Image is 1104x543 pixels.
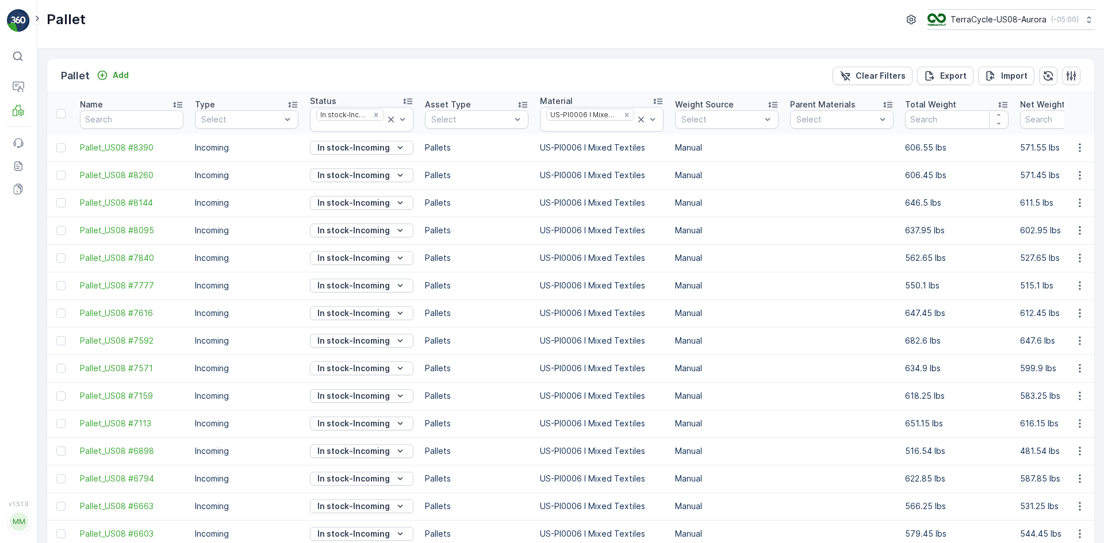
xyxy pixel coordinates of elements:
p: In stock-Incoming [317,197,390,209]
p: Incoming [195,142,298,153]
p: Manual [675,500,779,512]
a: Pallet_US08 #6663 [80,500,183,512]
p: In stock-Incoming [317,528,390,540]
p: Import [1001,70,1028,82]
p: 647.45 lbs [905,307,1009,319]
p: In stock-Incoming [317,307,390,319]
p: In stock-Incoming [317,170,390,181]
div: MM [10,513,28,531]
p: Manual [675,335,779,346]
a: Pallet_US08 #8260 [80,170,183,181]
div: Toggle Row Selected [56,171,66,180]
p: Pallets [425,390,528,402]
p: Pallets [425,445,528,457]
p: Incoming [195,307,298,319]
div: US-PI0006 I Mixed Textiles [547,109,619,120]
a: Pallet_US08 #7113 [80,418,183,429]
p: US-PI0006 I Mixed Textiles [540,500,664,512]
button: In stock-Incoming [310,224,413,237]
p: US-PI0006 I Mixed Textiles [540,390,664,402]
button: In stock-Incoming [310,196,413,210]
a: Pallet_US08 #6794 [80,473,183,484]
p: Pallets [425,225,528,236]
p: Add [113,70,129,81]
div: Toggle Row Selected [56,226,66,235]
p: Manual [675,280,779,291]
p: 682.6 lbs [905,335,1009,346]
div: In stock-Incoming [317,109,369,120]
span: Pallet_US08 #7571 [80,363,183,374]
p: Incoming [195,280,298,291]
div: Toggle Row Selected [56,446,66,456]
button: MM [7,510,30,534]
div: Toggle Row Selected [56,391,66,400]
p: Pallets [425,280,528,291]
a: Pallet_US08 #7616 [80,307,183,319]
p: In stock-Incoming [317,500,390,512]
p: Manual [675,445,779,457]
p: 606.45 lbs [905,170,1009,181]
p: Incoming [195,445,298,457]
p: Select [681,114,761,125]
p: Manual [675,418,779,429]
button: TerraCycle-US08-Aurora(-05:00) [927,9,1095,30]
p: Manual [675,363,779,374]
button: In stock-Incoming [310,279,413,292]
p: Pallets [425,500,528,512]
a: Pallet_US08 #6898 [80,445,183,457]
p: US-PI0006 I Mixed Textiles [540,197,664,209]
p: Incoming [195,363,298,374]
button: In stock-Incoming [310,306,413,320]
p: 651.15 lbs [905,418,1009,429]
img: logo [7,9,30,32]
div: Toggle Row Selected [56,474,66,483]
p: Manual [675,307,779,319]
p: Select [201,114,281,125]
p: US-PI0006 I Mixed Textiles [540,307,664,319]
p: Manual [675,170,779,181]
a: Pallet_US08 #7777 [80,280,183,291]
p: In stock-Incoming [317,473,390,484]
p: 606.55 lbs [905,142,1009,153]
p: In stock-Incoming [317,280,390,291]
p: Parent Materials [790,99,856,110]
p: ( -05:00 ) [1051,15,1079,24]
button: Export [917,67,973,85]
button: In stock-Incoming [310,499,413,513]
p: Incoming [195,528,298,540]
div: Remove US-PI0006 I Mixed Textiles [620,110,633,120]
a: Pallet_US08 #6603 [80,528,183,540]
div: Toggle Row Selected [56,502,66,511]
a: Pallet_US08 #8144 [80,197,183,209]
p: Manual [675,473,779,484]
button: Clear Filters [833,67,913,85]
p: 566.25 lbs [905,500,1009,512]
p: Pallet [61,68,90,84]
p: Pallets [425,307,528,319]
div: Toggle Row Selected [56,143,66,152]
p: Export [940,70,967,82]
button: In stock-Incoming [310,417,413,430]
a: Pallet_US08 #7592 [80,335,183,346]
div: Toggle Row Selected [56,336,66,345]
p: In stock-Incoming [317,418,390,429]
span: Pallet_US08 #7840 [80,252,183,264]
p: Incoming [195,197,298,209]
p: Incoming [195,252,298,264]
p: Pallets [425,363,528,374]
p: TerraCycle-US08-Aurora [950,14,1046,25]
p: Clear Filters [856,70,906,82]
p: Type [195,99,215,110]
span: Pallet_US08 #8095 [80,225,183,236]
p: 637.95 lbs [905,225,1009,236]
p: US-PI0006 I Mixed Textiles [540,363,664,374]
p: Asset Type [425,99,471,110]
p: 646.5 lbs [905,197,1009,209]
p: Pallets [425,197,528,209]
div: Toggle Row Selected [56,309,66,318]
p: Total Weight [905,99,956,110]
